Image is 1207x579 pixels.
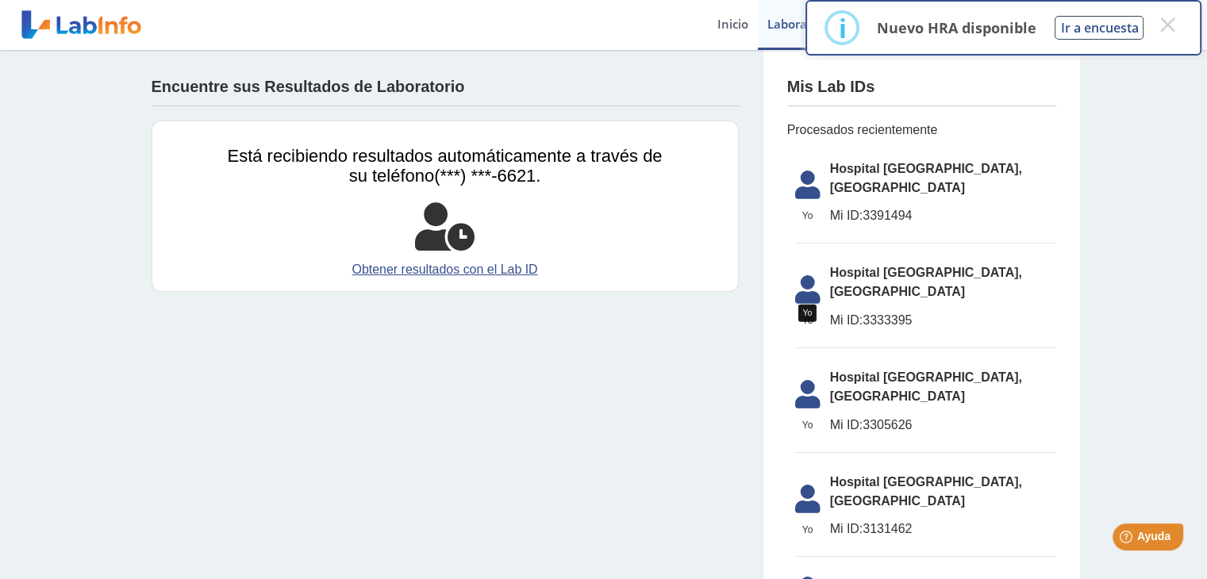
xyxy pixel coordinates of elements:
iframe: Help widget launcher [1066,517,1190,562]
span: Yo [786,523,830,537]
span: Mi ID: [830,418,863,431]
span: Hospital [GEOGRAPHIC_DATA], [GEOGRAPHIC_DATA] [830,159,1056,197]
span: Procesados recientemente [787,121,1056,140]
h4: Mis Lab IDs [787,78,875,97]
span: 3305626 [830,416,1056,435]
div: Yo [798,304,817,321]
button: Ir a encuesta [1055,16,1144,40]
span: Hospital [GEOGRAPHIC_DATA], [GEOGRAPHIC_DATA] [830,263,1056,301]
span: Yo [786,313,830,328]
span: Mi ID: [830,209,863,222]
span: Hospital [GEOGRAPHIC_DATA], [GEOGRAPHIC_DATA] [830,368,1056,406]
span: Mi ID: [830,313,863,327]
span: Yo [786,418,830,432]
span: Mi ID: [830,522,863,535]
span: 3131462 [830,520,1056,539]
span: 3333395 [830,311,1056,330]
span: Yo [786,209,830,223]
a: Obtener resultados con el Lab ID [228,260,663,279]
span: 3391494 [830,206,1056,225]
div: i [838,13,846,42]
p: Nuevo HRA disponible [876,18,1036,37]
span: Hospital [GEOGRAPHIC_DATA], [GEOGRAPHIC_DATA] [830,473,1056,511]
span: Está recibiendo resultados automáticamente a través de su teléfono [228,146,663,186]
button: Close this dialog [1153,10,1182,39]
h4: Encuentre sus Resultados de Laboratorio [152,78,465,97]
